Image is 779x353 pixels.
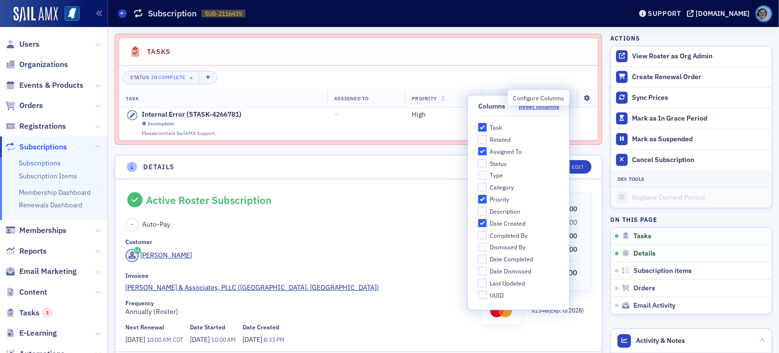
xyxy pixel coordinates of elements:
button: View Roster as Org Admin [632,52,712,61]
div: Columns [478,102,505,111]
a: Subscription Items [19,172,77,180]
img: SailAMX [13,7,58,22]
span: Activity & Notes [636,336,685,346]
span: – [131,221,134,229]
span: Orders [633,284,655,293]
a: [PERSON_NAME] & Associates, PLLC ([GEOGRAPHIC_DATA], [GEOGRAPHIC_DATA]) [125,283,474,293]
button: StatusIncomplete× [122,71,200,84]
input: Last Updated [478,279,487,287]
a: Organizations [5,59,68,70]
span: 10:00 AM [147,336,171,343]
div: Customer [125,238,152,245]
a: [PERSON_NAME] [125,249,192,262]
button: [DOMAIN_NAME] [687,10,753,17]
a: Subscriptions [19,159,61,167]
span: 10:00 AM [211,336,236,343]
span: Tasks [633,232,651,241]
input: Completed By [478,231,487,240]
div: Cancel Subscription [632,156,767,164]
span: Task [126,95,139,102]
span: × [187,73,196,82]
span: Kinney & Associates, PLLC (Oxford, MS) [125,283,379,293]
div: Task [490,123,502,132]
img: mastercard [487,300,515,321]
a: Email Marketing [5,266,77,277]
input: Priority [478,195,487,204]
a: E-Learning [5,328,57,339]
input: Category [478,183,487,192]
div: Please contact SailAMX Support. [142,130,242,136]
a: Renewals Dashboard [19,201,82,209]
span: Subscriptions [19,142,67,152]
div: Date Completed [490,255,533,263]
div: UUID [490,291,504,299]
div: Frequency [125,299,154,307]
div: Date Started [190,324,225,331]
input: Type [478,171,487,180]
span: — [334,110,339,119]
div: Next Renewal [125,324,164,331]
input: Description [478,207,487,216]
button: Replace Current Period [611,188,772,208]
span: [DATE] [125,335,147,344]
input: Status [478,159,487,168]
span: Dev Tools [618,176,644,182]
div: Type [490,172,503,180]
div: Status [130,74,150,81]
div: Category [490,183,514,191]
a: Registrations [5,121,66,132]
button: Edit [558,160,591,174]
div: Date Dismissed [490,267,531,275]
h4: Details [143,162,175,172]
button: Columns [519,103,559,110]
span: Events & Products [19,80,83,91]
div: Mark as Suspended [632,135,767,144]
span: Registrations [19,121,66,132]
button: Cancel Subscription [611,149,772,170]
a: Memberships [5,225,67,236]
span: Subscription items [633,267,692,275]
div: Status [490,160,507,168]
img: SailAMX [65,6,80,21]
a: Content [5,287,47,298]
span: [DATE] [190,335,211,344]
div: Incomplete [148,121,174,127]
input: Date Completed [478,255,487,264]
span: Orders [19,100,43,111]
div: Completed By [490,231,527,240]
div: Support [648,9,681,18]
input: Assigned To [478,147,487,156]
span: Priority [412,95,437,102]
input: UUID [478,291,487,299]
a: Events & Products [5,80,83,91]
button: Mark as Suspended [611,129,772,149]
div: Sync Prices [632,94,767,102]
div: Description [490,207,520,216]
span: SUB-2116435 [205,10,242,18]
div: Replace Current Period [632,193,767,202]
button: Create Renewal Order [611,67,772,87]
span: Organizations [19,59,68,70]
span: CDT [171,336,184,343]
div: Date Created [490,219,525,228]
h1: Subscription [148,8,197,19]
div: Last Updated [490,279,525,287]
a: Subscriptions [5,142,67,152]
span: Reports [19,246,47,257]
div: [DOMAIN_NAME] [696,9,750,18]
div: Related [490,136,510,144]
div: [PERSON_NAME] [141,250,192,260]
div: 3 [42,308,52,318]
div: Configure Columns [508,90,570,106]
a: Users [5,39,40,50]
div: High [412,110,474,119]
div: Annually (Roster) [125,299,474,317]
input: Task [478,123,487,132]
div: Internal Error (STASK-4266781) [142,110,242,119]
h4: Tasks [147,47,171,57]
h4: On this page [610,215,772,224]
input: Dismissed By [478,243,487,252]
span: Details [633,249,656,258]
div: Dismissed By [490,244,525,252]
